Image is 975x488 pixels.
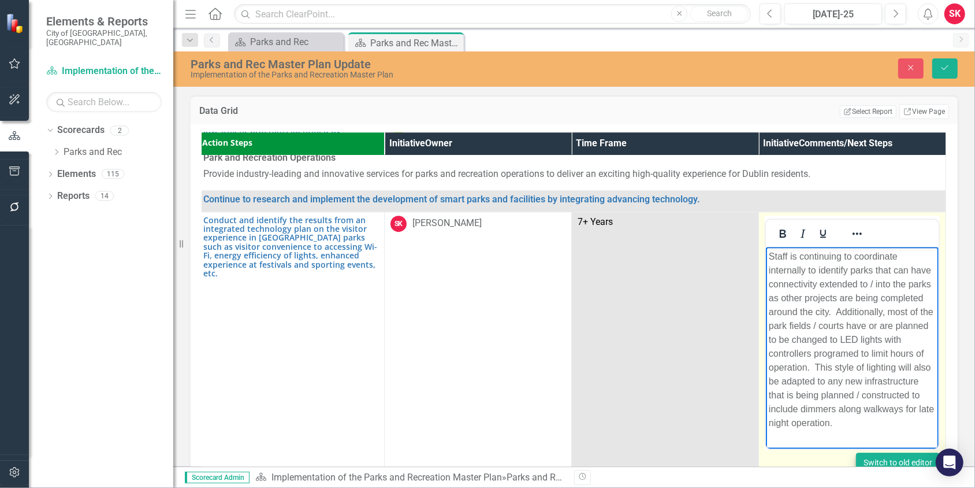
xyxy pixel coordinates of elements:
[255,471,565,485] div: »
[507,472,647,483] div: Parks and Rec Master Plan Update
[944,3,965,24] button: SK
[899,104,949,119] a: View Page
[203,216,378,278] a: Conduct and identify the results from an integrated technology plan on the visitor experience in ...
[64,146,173,159] a: Parks and Rec
[847,225,867,242] button: Reveal or hide additional toolbar items
[199,106,396,116] h3: Data Grid
[46,28,162,47] small: City of [GEOGRAPHIC_DATA], [GEOGRAPHIC_DATA]
[57,168,96,181] a: Elements
[690,6,748,22] button: Search
[578,216,613,227] span: 7+ Years
[46,92,162,112] input: Search Below...
[856,453,940,473] button: Switch to old editor
[840,105,896,118] button: Select Report
[110,125,129,135] div: 2
[773,225,792,242] button: Bold
[191,58,618,71] div: Parks and Rec Master Plan Update
[250,35,341,49] div: Parks and Rec
[46,65,162,78] a: Implementation of the Parks and Recreation Master Plan
[95,191,114,201] div: 14
[784,3,882,24] button: [DATE]-25
[57,124,105,137] a: Scorecards
[390,216,407,232] div: SK
[185,472,250,483] span: Scorecard Admin
[813,225,833,242] button: Underline
[788,8,878,21] div: [DATE]-25
[766,247,939,449] iframe: Rich Text Area
[57,190,90,203] a: Reports
[936,449,963,476] div: Open Intercom Messenger
[793,225,813,242] button: Italic
[370,36,461,50] div: Parks and Rec Master Plan Update
[707,9,732,18] span: Search
[412,217,482,230] div: [PERSON_NAME]
[102,169,124,179] div: 115
[191,71,618,79] div: Implementation of the Parks and Recreation Master Plan
[6,13,26,34] img: ClearPoint Strategy
[271,472,502,483] a: Implementation of the Parks and Recreation Master Plan
[203,168,940,181] p: Provide industry-leading and innovative services for parks and recreation operations to deliver a...
[203,194,940,205] a: Continue to research and implement the development of smart parks and facilities by integrating a...
[234,4,751,24] input: Search ClearPoint...
[46,14,162,28] span: Elements & Reports
[203,151,940,165] span: Park and Recreation Operations
[231,35,341,49] a: Parks and Rec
